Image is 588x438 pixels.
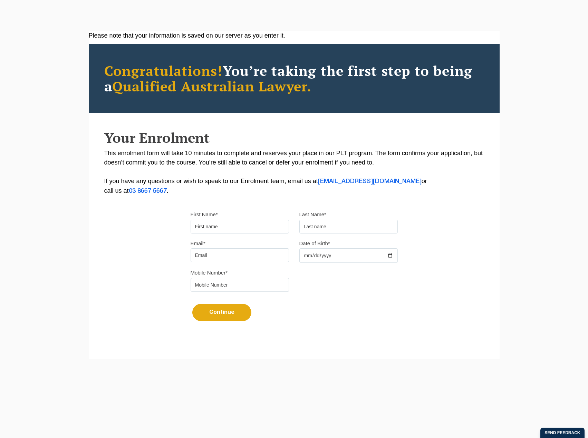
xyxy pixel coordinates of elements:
label: Last Name* [299,211,326,218]
input: Last name [299,220,398,233]
a: [EMAIL_ADDRESS][DOMAIN_NAME] [318,179,422,184]
p: This enrolment form will take 10 minutes to complete and reserves your place in our PLT program. ... [104,149,484,196]
button: Continue [192,304,251,321]
input: Mobile Number [191,278,289,292]
input: Email [191,248,289,262]
a: 03 8667 5667 [129,188,167,194]
span: Qualified Australian Lawyer. [112,77,312,95]
label: Mobile Number* [191,269,228,276]
div: Please note that your information is saved on our server as you enter it. [89,31,500,40]
label: First Name* [191,211,218,218]
span: Congratulations! [104,61,223,80]
label: Email* [191,240,205,247]
h2: Your Enrolment [104,130,484,145]
label: Date of Birth* [299,240,330,247]
input: First name [191,220,289,233]
h2: You’re taking the first step to being a [104,63,484,94]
